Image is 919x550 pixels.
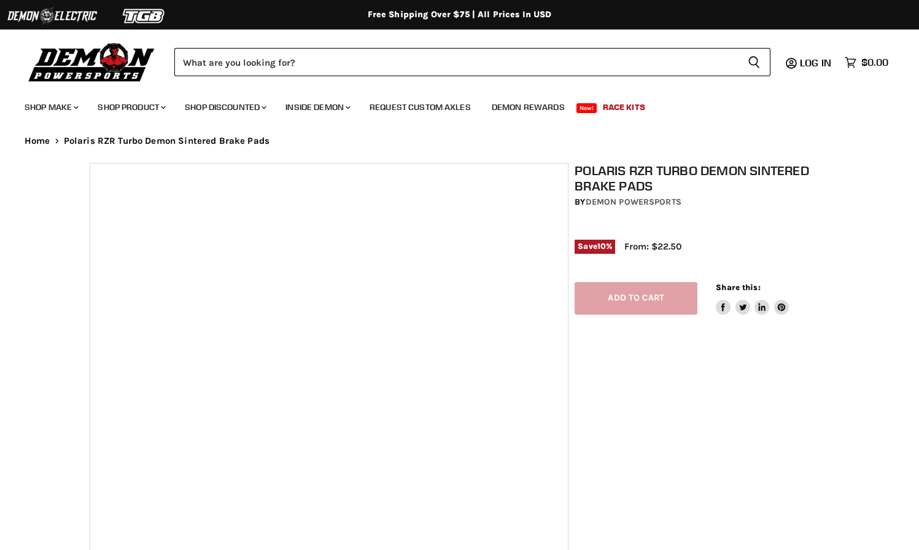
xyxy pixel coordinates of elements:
[624,241,681,252] span: From: $22.50
[738,48,770,76] button: Search
[360,95,480,120] a: Request Custom Axles
[174,48,770,76] form: Product
[597,242,606,251] span: 10
[15,90,885,120] ul: Main menu
[716,282,789,315] aside: Share this:
[25,136,50,146] a: Home
[575,195,836,209] div: by
[594,95,654,120] a: Race Kits
[794,57,839,68] a: Log in
[576,103,597,113] span: New!
[176,95,274,120] a: Shop Discounted
[800,57,831,69] span: Log in
[575,163,836,194] h1: Polaris RZR Turbo Demon Sintered Brake Pads
[861,57,888,68] span: $0.00
[716,283,760,292] span: Share this:
[586,197,681,207] a: Demon Powersports
[6,4,98,28] img: Demon Electric Logo 2
[98,4,190,28] img: TGB Logo 2
[839,53,894,71] a: $0.00
[64,136,269,146] span: Polaris RZR Turbo Demon Sintered Brake Pads
[575,240,615,253] span: Save %
[88,95,173,120] a: Shop Product
[15,95,86,120] a: Shop Make
[25,40,159,84] img: Demon Powersports
[174,48,738,76] input: Search
[276,95,358,120] a: Inside Demon
[483,95,574,120] a: Demon Rewards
